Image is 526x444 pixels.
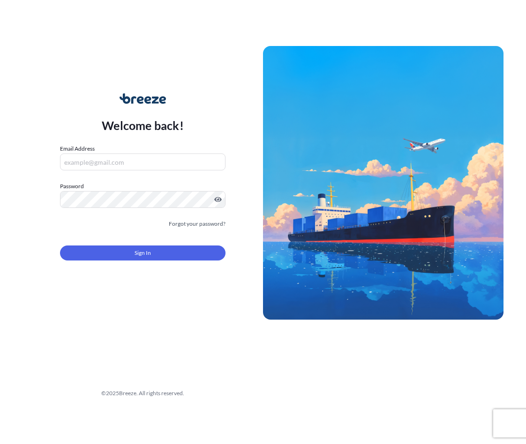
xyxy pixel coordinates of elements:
[263,46,503,320] img: Ship illustration
[60,144,95,153] label: Email Address
[169,219,225,229] a: Forgot your password?
[135,248,151,258] span: Sign In
[23,389,263,398] div: © 2025 Breeze. All rights reserved.
[214,196,222,203] button: Show password
[60,182,225,191] label: Password
[102,118,184,133] p: Welcome back!
[60,245,225,260] button: Sign In
[60,153,225,170] input: example@gmail.com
